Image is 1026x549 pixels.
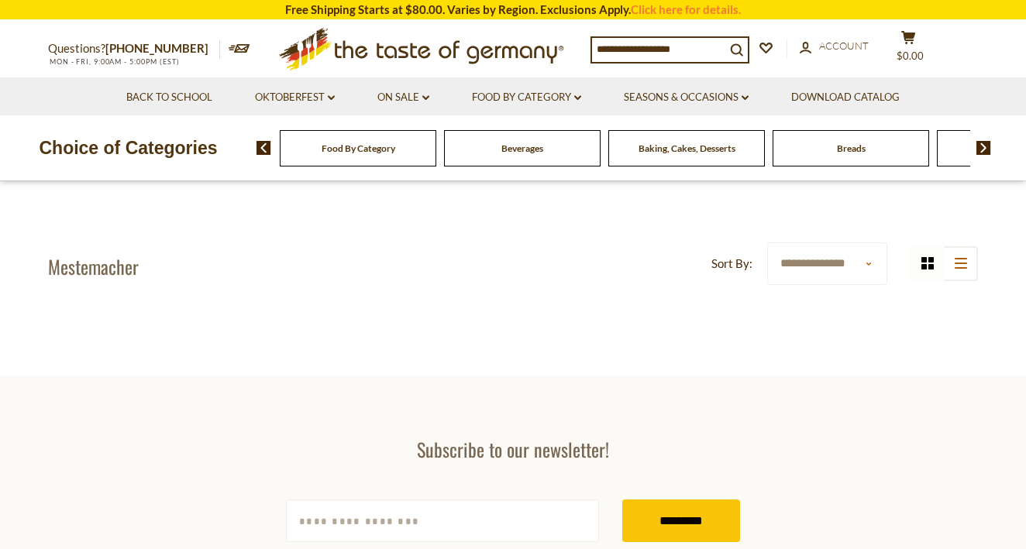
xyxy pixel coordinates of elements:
[255,89,335,106] a: Oktoberfest
[322,142,395,154] a: Food By Category
[897,50,924,62] span: $0.00
[48,255,139,278] h1: Mestemacher
[377,89,429,106] a: On Sale
[800,38,869,55] a: Account
[631,2,741,16] a: Click here for details.
[126,89,212,106] a: Back to School
[624,89,749,106] a: Seasons & Occasions
[472,89,581,106] a: Food By Category
[256,141,271,155] img: previous arrow
[48,57,180,66] span: MON - FRI, 9:00AM - 5:00PM (EST)
[105,41,208,55] a: [PHONE_NUMBER]
[819,39,869,52] span: Account
[711,254,752,273] label: Sort By:
[976,141,991,155] img: next arrow
[639,142,735,154] a: Baking, Cakes, Desserts
[501,142,543,154] a: Beverages
[48,39,220,59] p: Questions?
[791,89,900,106] a: Download Catalog
[885,30,931,69] button: $0.00
[286,437,740,461] h3: Subscribe to our newsletter!
[837,142,866,154] a: Breads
